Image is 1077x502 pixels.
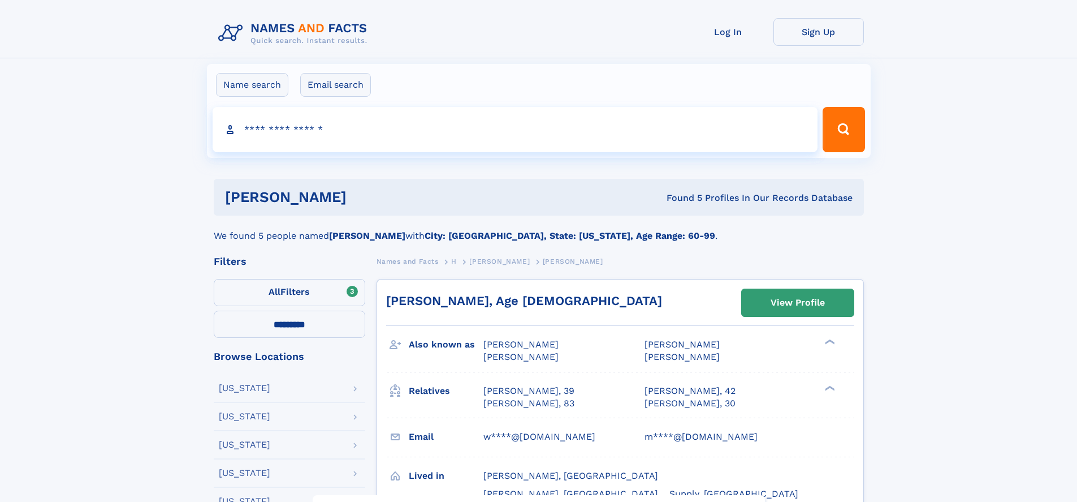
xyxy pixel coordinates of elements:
span: H [451,258,457,265]
span: [PERSON_NAME] [483,339,559,350]
div: [US_STATE] [219,440,270,449]
a: Log In [683,18,773,46]
div: [US_STATE] [219,469,270,478]
h1: [PERSON_NAME] [225,190,507,204]
a: H [451,254,457,268]
b: City: [GEOGRAPHIC_DATA], State: [US_STATE], Age Range: 60-99 [425,230,715,241]
div: View Profile [771,290,825,316]
label: Filters [214,279,365,306]
div: [US_STATE] [219,412,270,421]
a: [PERSON_NAME], Age [DEMOGRAPHIC_DATA] [386,294,662,308]
span: [PERSON_NAME] [469,258,530,265]
a: Sign Up [773,18,864,46]
div: Browse Locations [214,351,365,362]
a: [PERSON_NAME], 83 [483,397,574,410]
a: [PERSON_NAME], 39 [483,385,574,397]
div: ❯ [822,338,836,346]
label: Email search [300,73,371,97]
a: [PERSON_NAME] [469,254,530,268]
label: Name search [216,73,288,97]
span: [PERSON_NAME] [645,351,720,362]
a: [PERSON_NAME], 42 [645,385,736,397]
h3: Lived in [409,466,483,486]
span: [PERSON_NAME] [645,339,720,350]
span: Supply, [GEOGRAPHIC_DATA] [669,488,798,499]
a: [PERSON_NAME], 30 [645,397,736,410]
a: Names and Facts [377,254,439,268]
div: ❯ [822,384,836,392]
h3: Email [409,427,483,447]
span: [PERSON_NAME] [543,258,603,265]
div: Filters [214,256,365,267]
div: We found 5 people named with . [214,216,864,243]
h3: Relatives [409,381,483,401]
span: [PERSON_NAME], [GEOGRAPHIC_DATA] [483,488,658,499]
h3: Also known as [409,335,483,354]
span: All [269,286,280,297]
input: search input [213,107,818,152]
span: [PERSON_NAME] [483,351,559,362]
button: Search Button [823,107,864,152]
div: Found 5 Profiles In Our Records Database [507,192,853,204]
div: [US_STATE] [219,384,270,393]
span: [PERSON_NAME], [GEOGRAPHIC_DATA] [483,470,658,481]
a: View Profile [742,289,854,316]
img: Logo Names and Facts [214,18,377,49]
b: [PERSON_NAME] [329,230,405,241]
